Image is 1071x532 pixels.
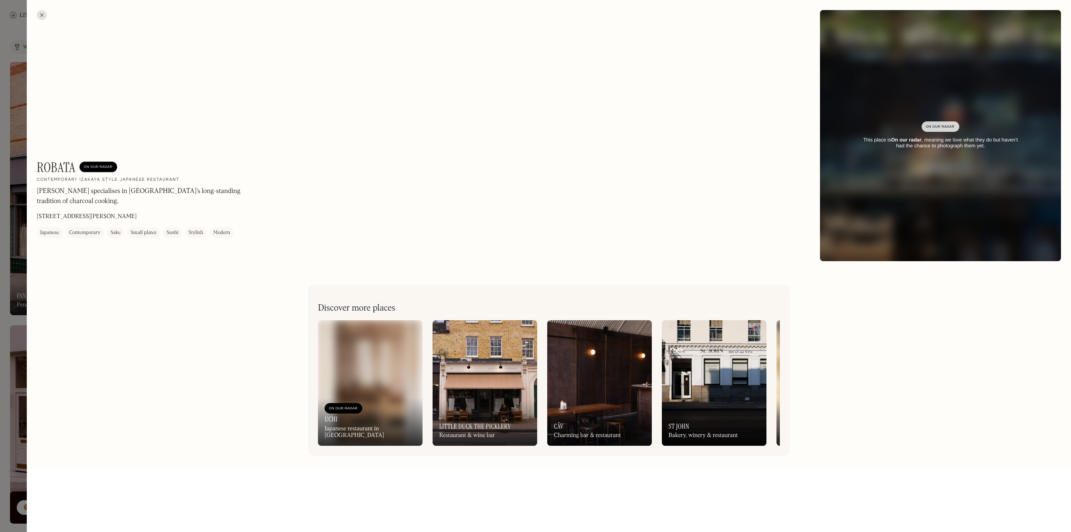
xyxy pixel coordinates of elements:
[37,213,137,221] p: [STREET_ADDRESS][PERSON_NAME]
[858,137,1022,149] div: This place is , meaning we love what they do but haven’t had the chance to photograph them yet.
[318,303,395,314] h2: Discover more places
[891,137,922,143] strong: On our radar
[554,432,621,439] div: Charming bar & restaurant
[554,422,564,430] h3: Câv
[669,432,738,439] div: Bakery, winery & restaurant
[547,320,652,446] a: CâvCharming bar & restaurant
[189,229,203,237] div: Stylish
[40,229,59,237] div: Japanese
[131,229,156,237] div: Small plates
[37,187,263,207] p: [PERSON_NAME] specialises in [GEOGRAPHIC_DATA]'s long-standing tradition of charcoal cooking.
[69,229,100,237] div: Contemporary
[439,432,495,439] div: Restaurant & wine bar
[776,320,881,446] a: On Our RadarNestSeasonal British set menus using one meat at a time
[439,422,511,430] h3: Little Duck The Picklery
[662,320,766,446] a: St JohnBakery, winery & restaurant
[433,320,537,446] a: Little Duck The PickleryRestaurant & wine bar
[329,404,358,413] div: On Our Radar
[37,159,75,175] h1: Robata
[325,415,338,423] h3: Uchi
[213,229,231,237] div: Modern
[318,320,423,446] a: On Our RadarUchiJapanese restaurant in [GEOGRAPHIC_DATA]
[37,177,179,183] h2: Contemporary izakaya style Japanese restaurant
[669,422,689,430] h3: St John
[110,229,120,237] div: Sake
[84,163,113,172] div: On Our Radar
[926,123,955,131] div: On Our Radar
[325,425,416,439] div: Japanese restaurant in [GEOGRAPHIC_DATA]
[167,229,179,237] div: Sushi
